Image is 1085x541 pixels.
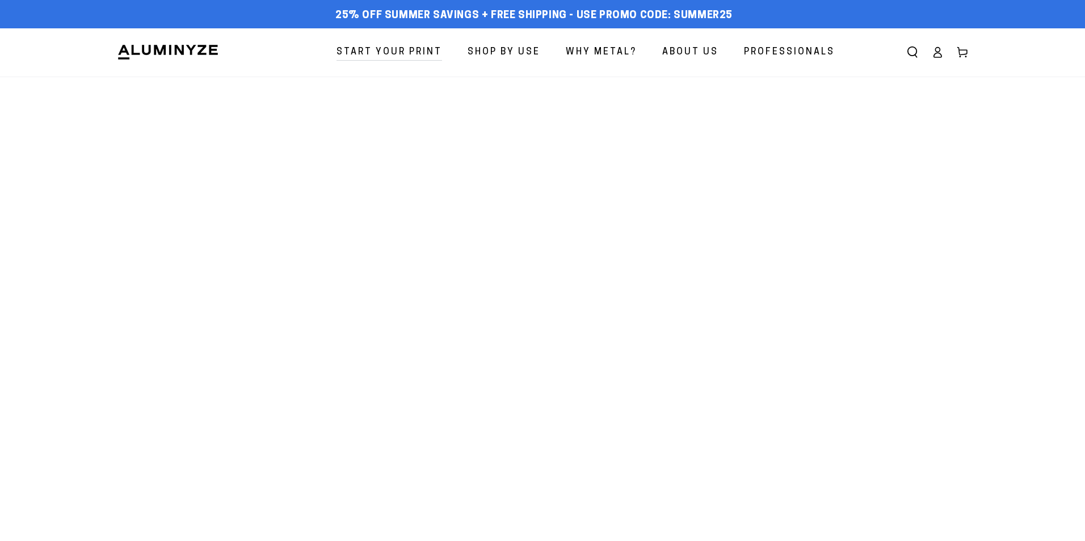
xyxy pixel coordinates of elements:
[662,44,718,61] span: About Us
[335,10,733,22] span: 25% off Summer Savings + Free Shipping - Use Promo Code: SUMMER25
[735,37,843,67] a: Professionals
[566,44,637,61] span: Why Metal?
[468,44,540,61] span: Shop By Use
[328,37,451,67] a: Start Your Print
[654,37,727,67] a: About Us
[117,44,219,61] img: Aluminyze
[900,40,925,65] summary: Search our site
[557,37,645,67] a: Why Metal?
[459,37,549,67] a: Shop By Use
[337,44,442,61] span: Start Your Print
[744,44,835,61] span: Professionals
